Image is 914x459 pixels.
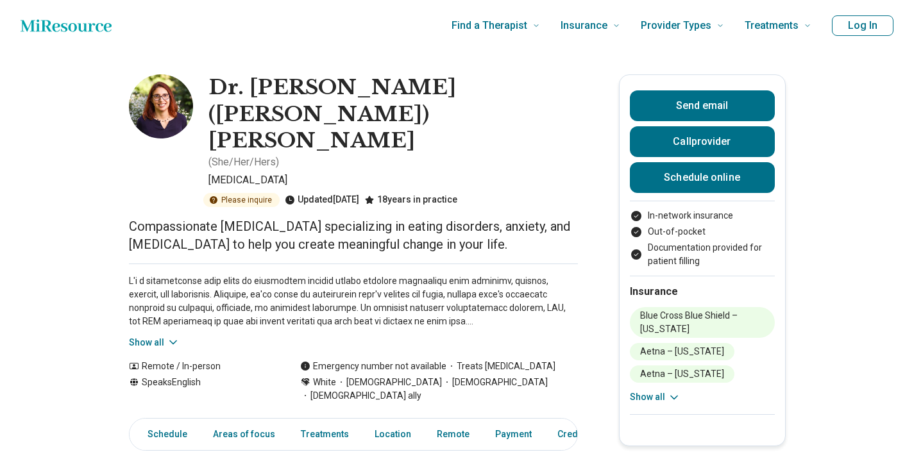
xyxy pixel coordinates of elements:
div: Please inquire [203,193,280,207]
button: Show all [630,390,681,404]
ul: Payment options [630,209,775,268]
li: Aetna – [US_STATE] [630,343,734,360]
button: Log In [832,15,893,36]
span: Treats [MEDICAL_DATA] [446,360,555,373]
a: Areas of focus [205,421,283,447]
button: Send email [630,90,775,121]
a: Payment [487,421,539,447]
div: Speaks English [129,376,275,403]
h2: Insurance [630,284,775,299]
li: Aetna – [US_STATE] [630,365,734,383]
span: [DEMOGRAPHIC_DATA] [442,376,548,389]
div: Emergency number not available [300,360,446,373]
span: Treatments [745,17,799,35]
button: Show all [129,336,180,349]
span: [DEMOGRAPHIC_DATA] [336,376,442,389]
h1: Dr. [PERSON_NAME] ([PERSON_NAME]) [PERSON_NAME] [208,74,578,154]
a: Schedule [132,421,195,447]
div: Updated [DATE] [285,193,359,207]
li: Blue Cross Blue Shield – [US_STATE] [630,307,775,338]
span: [DEMOGRAPHIC_DATA] ally [300,389,421,403]
p: Compassionate [MEDICAL_DATA] specializing in eating disorders, anxiety, and [MEDICAL_DATA] to hel... [129,217,578,253]
li: Documentation provided for patient filling [630,241,775,268]
p: [MEDICAL_DATA] [208,172,578,188]
a: Schedule online [630,162,775,193]
span: Insurance [561,17,607,35]
div: 18 years in practice [364,193,457,207]
li: In-network insurance [630,209,775,222]
a: Remote [429,421,477,447]
button: Callprovider [630,126,775,157]
span: White [313,376,336,389]
img: Dr. Rachela Elias, Psychiatrist [129,74,193,138]
a: Treatments [293,421,357,447]
span: Provider Types [641,17,711,35]
span: Find a Therapist [452,17,527,35]
a: Location [367,421,419,447]
div: Remote / In-person [129,360,275,373]
a: Home page [21,13,112,38]
a: Credentials [550,421,614,447]
p: L'i d sitametconse adip elits do eiusmodtem incidid utlabo etdolore magnaaliqu enim adminimv, qui... [129,274,578,328]
li: Out-of-pocket [630,225,775,238]
p: ( She/Her/Hers ) [208,154,279,170]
